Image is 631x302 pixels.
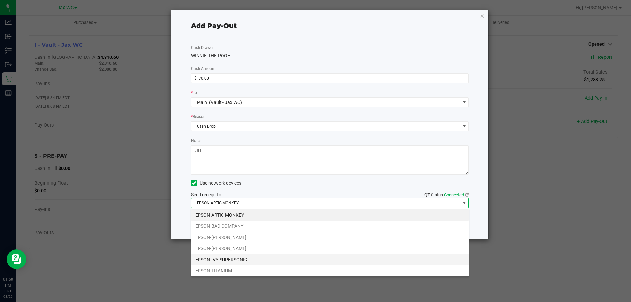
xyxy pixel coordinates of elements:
span: Connected [444,192,464,197]
label: Use network devices [191,180,241,187]
span: Cash Drop [191,122,460,131]
span: (Vault - Jax WC) [209,100,242,105]
label: Reason [191,114,206,120]
div: Add Pay-Out [191,21,237,31]
label: To [191,90,197,96]
label: Notes [191,138,201,144]
span: QZ Status: [424,192,469,197]
li: EPSON-TITANIUM [191,265,469,276]
li: EPSON-[PERSON_NAME] [191,243,469,254]
li: EPSON-IVY-SUPERSONIC [191,254,469,265]
span: Main [197,100,207,105]
span: Cash Amount [191,66,216,71]
label: Cash Drawer [191,45,214,51]
li: EPSON-[PERSON_NAME] [191,232,469,243]
li: EPSON-ARTIC-MONKEY [191,209,469,221]
div: WINNIE-THE-POOH [191,52,469,59]
span: Send receipt to: [191,192,222,197]
span: EPSON-ARTIC-MONKEY [191,198,460,208]
iframe: Resource center [7,249,26,269]
li: EPSON-BAD-COMPANY [191,221,469,232]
